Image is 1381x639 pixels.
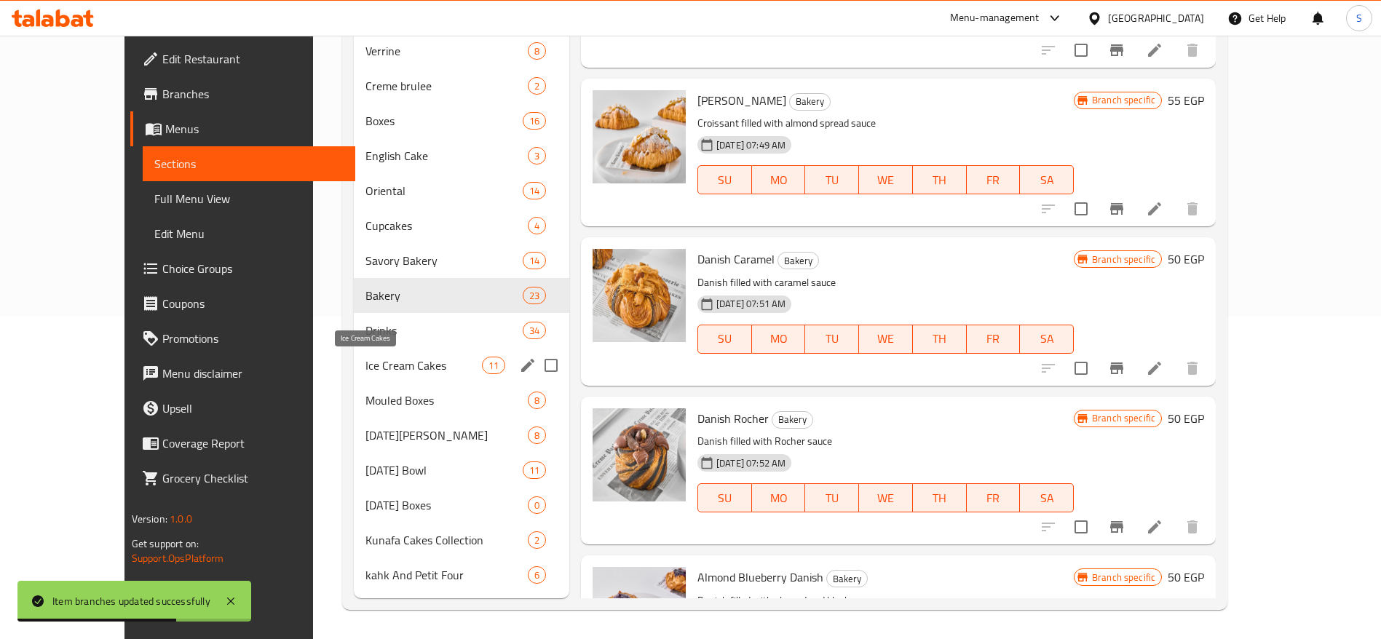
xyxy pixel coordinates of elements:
[805,325,859,354] button: TU
[967,165,1021,194] button: FR
[1099,351,1134,386] button: Branch-specific-item
[354,208,569,243] div: Cupcakes4
[528,426,546,444] div: items
[1020,483,1074,512] button: SA
[365,531,528,549] span: Kunafa Cakes Collection
[162,85,344,103] span: Branches
[162,365,344,382] span: Menu disclaimer
[593,408,686,501] img: Danish Rocher
[52,593,210,609] div: Item branches updated successfully
[811,170,853,191] span: TU
[919,170,961,191] span: TH
[529,394,545,408] span: 8
[711,456,791,470] span: [DATE] 07:52 AM
[967,325,1021,354] button: FR
[1086,93,1161,107] span: Branch specific
[365,392,528,409] div: Mouled Boxes
[365,461,523,479] div: Ramadan Bowl
[162,330,344,347] span: Promotions
[154,155,344,172] span: Sections
[758,170,800,191] span: MO
[528,531,546,549] div: items
[365,322,523,339] div: Drinks
[1146,518,1163,536] a: Edit menu item
[697,483,752,512] button: SU
[913,483,967,512] button: TH
[529,44,545,58] span: 8
[365,42,528,60] span: Verrine
[162,400,344,417] span: Upsell
[1086,253,1161,266] span: Branch specific
[354,138,569,173] div: English Cake3
[1168,567,1204,587] h6: 50 EGP
[528,496,546,514] div: items
[973,328,1015,349] span: FR
[130,251,355,286] a: Choice Groups
[697,274,1074,292] p: Danish filled with caramel sauce
[130,391,355,426] a: Upsell
[711,297,791,311] span: [DATE] 07:51 AM
[162,469,344,487] span: Grocery Checklist
[523,254,545,268] span: 14
[365,147,528,164] div: English Cake
[913,325,967,354] button: TH
[132,534,199,553] span: Get support on:
[772,411,812,428] span: Bakery
[529,499,545,512] span: 0
[130,356,355,391] a: Menu disclaimer
[1026,170,1068,191] span: SA
[1020,325,1074,354] button: SA
[697,114,1074,132] p: Croissant filled with almond spread sauce
[528,42,546,60] div: items
[1099,509,1134,544] button: Branch-specific-item
[919,328,961,349] span: TH
[483,359,504,373] span: 11
[365,461,523,479] span: [DATE] Bowl
[143,146,355,181] a: Sections
[354,313,569,348] div: Drinks34
[528,217,546,234] div: items
[130,461,355,496] a: Grocery Checklist
[365,287,523,304] span: Bakery
[777,252,819,269] div: Bakery
[162,50,344,68] span: Edit Restaurant
[365,496,528,514] span: [DATE] Boxes
[859,165,913,194] button: WE
[704,488,746,509] span: SU
[973,488,1015,509] span: FR
[354,557,569,592] div: kahk And Petit Four6
[365,252,523,269] span: Savory Bakery
[758,488,800,509] span: MO
[1175,33,1210,68] button: delete
[697,408,769,429] span: Danish Rocher
[130,286,355,321] a: Coupons
[1086,411,1161,425] span: Branch specific
[529,568,545,582] span: 6
[805,165,859,194] button: TU
[859,325,913,354] button: WE
[913,165,967,194] button: TH
[130,321,355,356] a: Promotions
[529,79,545,93] span: 2
[162,295,344,312] span: Coupons
[1175,509,1210,544] button: delete
[354,243,569,278] div: Savory Bakery14
[130,41,355,76] a: Edit Restaurant
[365,357,482,374] span: Ice Cream Cakes
[1146,360,1163,377] a: Edit menu item
[1066,194,1096,224] span: Select to update
[1020,165,1074,194] button: SA
[704,170,746,191] span: SU
[523,114,545,128] span: 16
[165,120,344,138] span: Menus
[354,418,569,453] div: [DATE][PERSON_NAME]8
[162,434,344,452] span: Coverage Report
[697,432,1074,451] p: Danish filled with Rocher sauce
[132,509,167,528] span: Version:
[1086,571,1161,584] span: Branch specific
[354,453,569,488] div: [DATE] Bowl11
[593,90,686,183] img: Almond Croissant
[967,483,1021,512] button: FR
[697,165,752,194] button: SU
